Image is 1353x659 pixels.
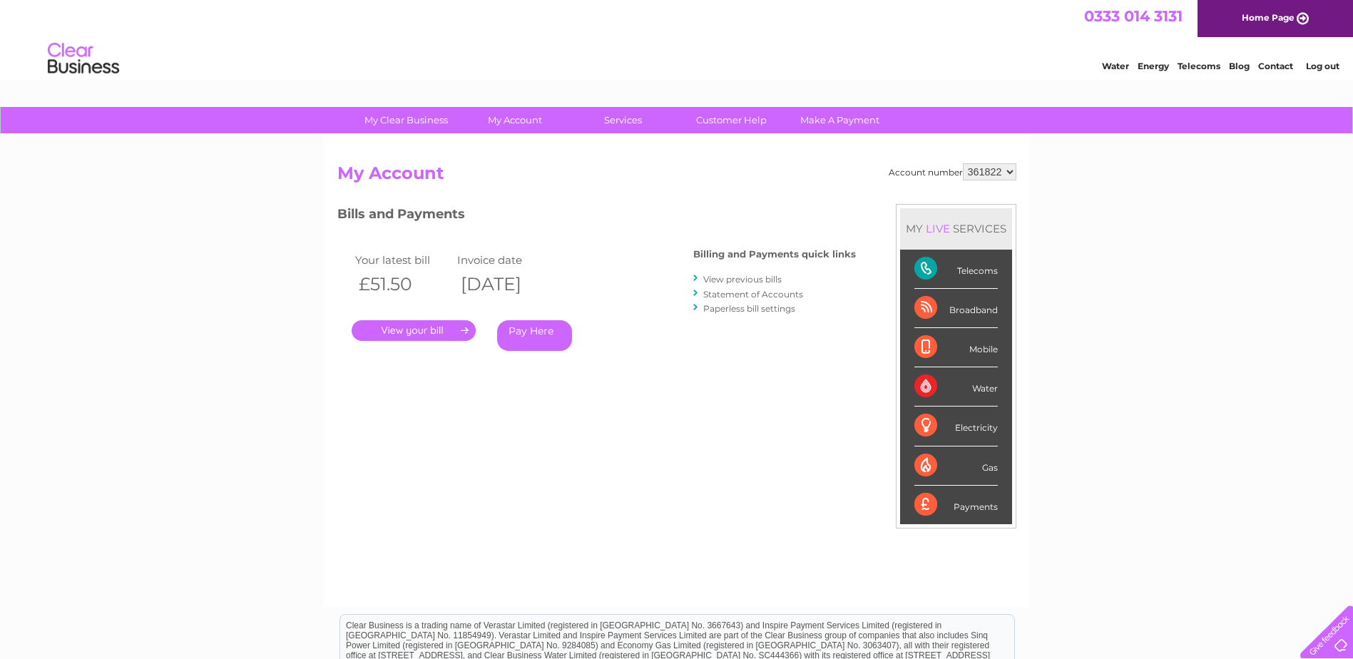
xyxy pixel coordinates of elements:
[337,163,1016,190] h2: My Account
[1178,61,1220,71] a: Telecoms
[1084,7,1183,25] a: 0333 014 3131
[352,250,454,270] td: Your latest bill
[914,250,998,289] div: Telecoms
[1306,61,1339,71] a: Log out
[454,250,556,270] td: Invoice date
[1138,61,1169,71] a: Energy
[914,328,998,367] div: Mobile
[337,204,856,229] h3: Bills and Payments
[703,289,803,300] a: Statement of Accounts
[347,107,465,133] a: My Clear Business
[914,367,998,407] div: Water
[340,8,1014,69] div: Clear Business is a trading name of Verastar Limited (registered in [GEOGRAPHIC_DATA] No. 3667643...
[781,107,899,133] a: Make A Payment
[1258,61,1293,71] a: Contact
[703,274,782,285] a: View previous bills
[352,320,476,341] a: .
[564,107,682,133] a: Services
[497,320,572,351] a: Pay Here
[454,270,556,299] th: [DATE]
[352,270,454,299] th: £51.50
[914,486,998,524] div: Payments
[914,446,998,486] div: Gas
[47,37,120,81] img: logo.png
[900,208,1012,249] div: MY SERVICES
[914,289,998,328] div: Broadband
[1229,61,1250,71] a: Blog
[889,163,1016,180] div: Account number
[693,249,856,260] h4: Billing and Payments quick links
[456,107,573,133] a: My Account
[914,407,998,446] div: Electricity
[673,107,790,133] a: Customer Help
[1102,61,1129,71] a: Water
[703,303,795,314] a: Paperless bill settings
[923,222,953,235] div: LIVE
